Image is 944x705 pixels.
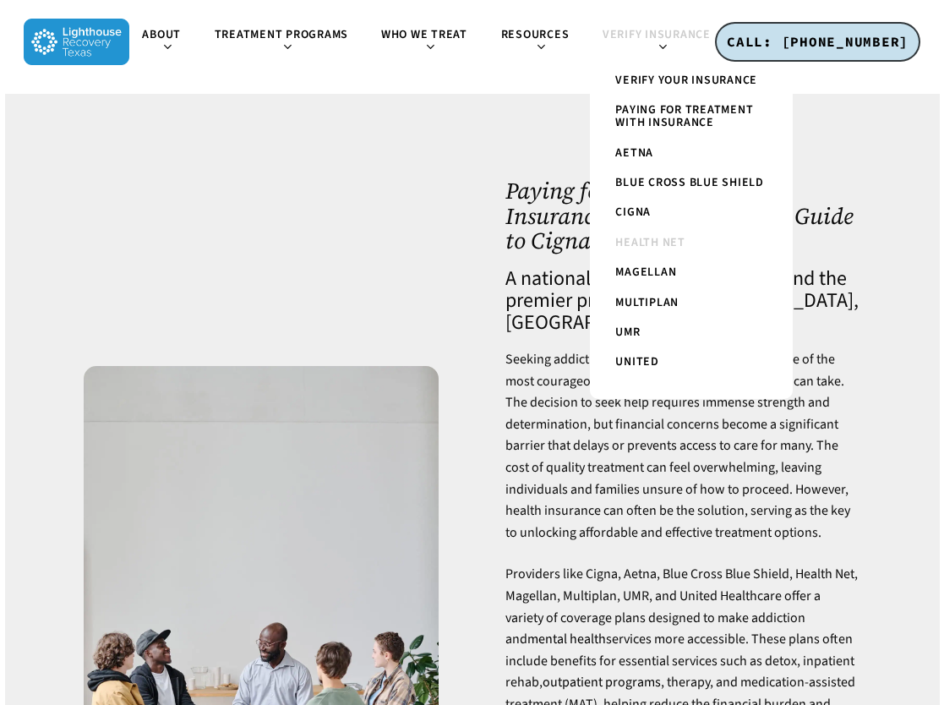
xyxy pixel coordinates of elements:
a: United [607,347,776,377]
span: Aetna [615,145,653,161]
span: Health Net [615,234,685,251]
a: mental health [527,630,606,648]
span: Resources [501,26,570,43]
span: Seeking addiction or mental health treatment is one of the most courageous and life-changing step... [505,350,850,542]
a: outpatient programs [543,673,661,691]
a: Magellan [607,258,776,287]
a: UMR [607,318,776,347]
span: United [615,353,659,370]
span: Multiplan [615,294,679,311]
a: Verify Your Insurance [607,66,776,96]
a: Who We Treat [368,29,488,55]
span: Blue Cross Blue Shield [615,174,764,191]
h1: Paying for Treatment with Insurance: A Comprehensive Guide to Cigna, Aetna, and More [505,178,860,254]
span: UMR [615,324,640,341]
span: About [142,26,181,43]
a: Blue Cross Blue Shield [607,168,776,198]
span: Paying for Treatment with Insurance [615,101,753,131]
span: Verify Your Insurance [615,72,757,89]
a: Aetna [607,139,776,168]
a: Multiplan [607,288,776,318]
h4: A nationally-recognized provider and the premier program in [GEOGRAPHIC_DATA], [GEOGRAPHIC_DATA]. [505,268,860,334]
a: Paying for Treatment with Insurance [607,96,776,139]
span: Cigna [615,204,651,221]
a: Health Net [607,228,776,258]
a: Verify Insurance [590,29,731,55]
span: Verify Insurance [603,26,711,43]
span: Who We Treat [381,26,467,43]
a: Resources [488,29,591,55]
span: Magellan [615,264,676,281]
a: Cigna [607,198,776,227]
a: CALL: [PHONE_NUMBER] [715,22,920,63]
span: Treatment Programs [215,26,349,43]
img: Lighthouse Recovery Texas [24,19,129,65]
span: CALL: [PHONE_NUMBER] [727,33,909,50]
a: Treatment Programs [203,29,368,55]
a: About [129,29,203,55]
